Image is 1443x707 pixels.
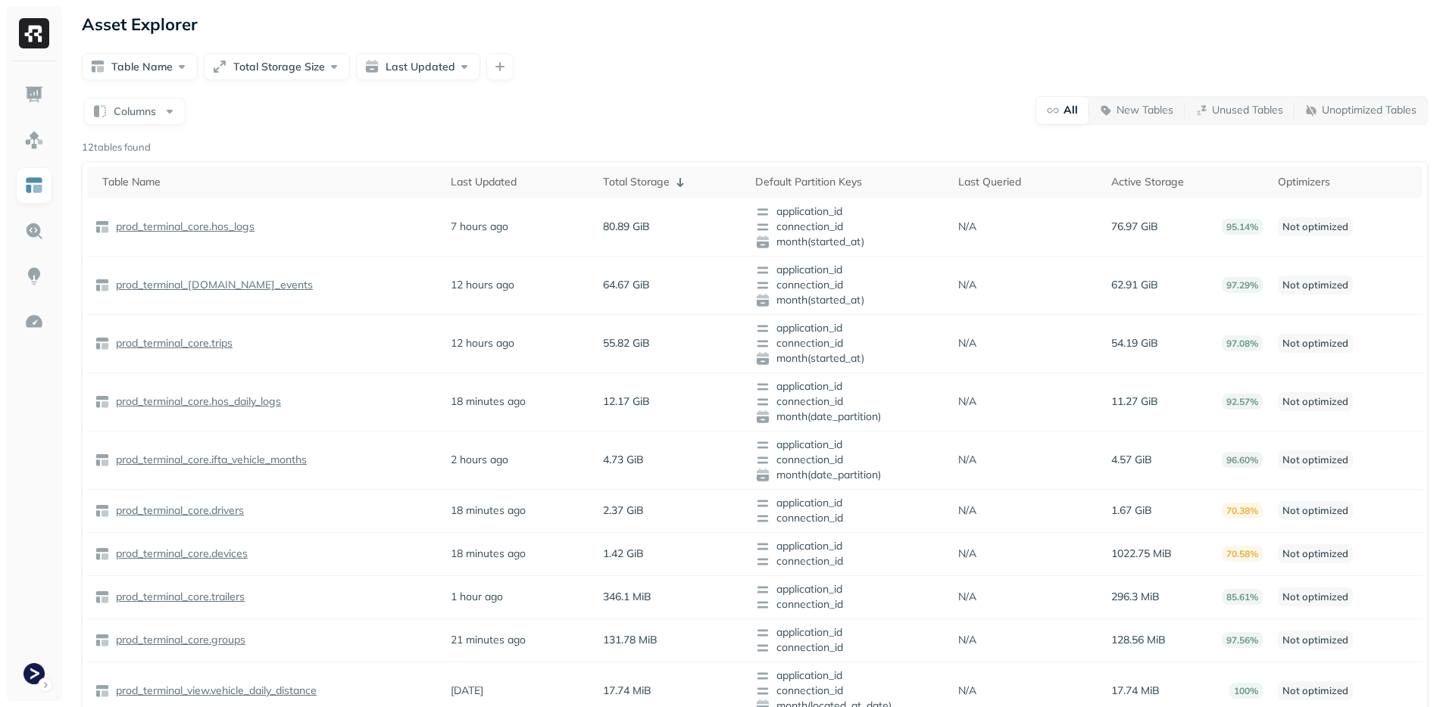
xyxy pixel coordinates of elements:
p: 17.74 MiB [603,684,651,698]
img: table [95,453,110,468]
p: N/A [958,453,976,467]
p: Not optimized [1278,631,1353,649]
p: 12 hours ago [451,336,514,350]
p: 11.27 GiB [1111,394,1158,409]
p: prod_terminal_view.vehicle_daily_distance [113,684,317,698]
p: 97.29% [1222,277,1263,293]
p: prod_terminal_core.ifta_vehicle_months [113,453,307,467]
img: table [95,590,110,605]
span: connection_id [755,394,943,410]
p: Unoptimized Tables [1322,103,1416,117]
p: 1.42 GiB [603,547,644,561]
a: prod_terminal_core.trips [110,336,233,350]
p: 2 hours ago [451,453,508,467]
p: N/A [958,633,976,647]
span: application_id [755,582,943,597]
p: N/A [958,547,976,561]
p: Not optimized [1278,392,1353,411]
p: Not optimized [1278,587,1353,606]
img: table [95,220,110,235]
button: Last Updated [356,53,480,80]
p: Not optimized [1278,334,1353,353]
span: application_id [755,539,943,554]
span: application_id [755,379,943,394]
img: Insights [24,266,44,286]
p: Asset Explorer [82,14,198,35]
img: Assets [24,130,44,150]
p: 12.17 GiB [603,394,650,409]
span: connection_id [755,220,943,235]
span: application_id [755,625,943,640]
a: prod_terminal_view.vehicle_daily_distance [110,684,317,698]
div: Optimizers [1278,175,1415,189]
p: 55.82 GiB [603,336,650,350]
p: N/A [958,684,976,698]
p: New Tables [1117,103,1173,117]
p: 346.1 MiB [603,590,651,604]
p: 95.14% [1222,219,1263,235]
span: month(started_at) [755,235,943,250]
img: table [95,547,110,562]
p: 2.37 GiB [603,503,644,518]
p: prod_terminal_core.devices [113,547,248,561]
span: connection_id [755,453,943,468]
span: month(date_partition) [755,410,943,425]
p: prod_terminal_core.hos_daily_logs [113,394,281,409]
p: 17.74 MiB [1111,684,1160,698]
img: Terminal [23,663,45,684]
span: application_id [755,438,943,453]
p: 4.73 GiB [603,453,644,467]
p: prod_terminal_core.trips [113,336,233,350]
p: 76.97 GiB [1111,220,1158,234]
div: Default Partition Keys [755,175,943,189]
a: prod_terminal_core.groups [110,633,245,647]
span: connection_id [755,511,943,526]
p: 296.3 MiB [1111,590,1160,604]
p: N/A [958,336,976,350]
span: application_id [755,668,943,684]
img: table [95,684,110,699]
p: 18 minutes ago [451,394,526,409]
p: 18 minutes ago [451,547,526,561]
span: month(started_at) [755,293,943,308]
span: connection_id [755,278,943,293]
a: prod_terminal_core.devices [110,547,248,561]
span: connection_id [755,597,943,612]
p: 7 hours ago [451,220,508,234]
a: prod_terminal_core.hos_logs [110,220,255,234]
img: table [95,633,110,648]
p: 21 minutes ago [451,633,526,647]
p: Not optimized [1278,544,1353,563]
p: prod_terminal_core.groups [113,633,245,647]
img: Query Explorer [24,221,44,241]
span: application_id [755,496,943,511]
p: 92.57% [1222,394,1263,410]
button: Columns [84,98,186,125]
img: table [95,394,110,410]
div: Table Name [102,175,436,189]
img: table [95,336,110,351]
p: 85.61% [1222,589,1263,605]
a: prod_terminal_core.hos_daily_logs [110,394,281,409]
p: 70.58% [1222,546,1263,562]
span: application_id [755,263,943,278]
p: 12 hours ago [451,278,514,292]
img: table [95,503,110,519]
p: prod_terminal_core.drivers [113,503,244,518]
img: Dashboard [24,85,44,104]
p: Not optimized [1278,450,1353,469]
p: 18 minutes ago [451,503,526,518]
p: 100% [1229,683,1263,699]
div: Last Queried [958,175,1095,189]
span: month(date_partition) [755,468,943,483]
span: application_id [755,321,943,336]
p: Unused Tables [1212,103,1283,117]
p: 62.91 GiB [1111,278,1158,292]
p: N/A [958,590,976,604]
a: prod_terminal_core.drivers [110,503,244,518]
p: N/A [958,503,976,518]
span: connection_id [755,684,943,699]
p: [DATE] [451,684,483,698]
p: 1.67 GiB [1111,503,1152,518]
p: N/A [958,278,976,292]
